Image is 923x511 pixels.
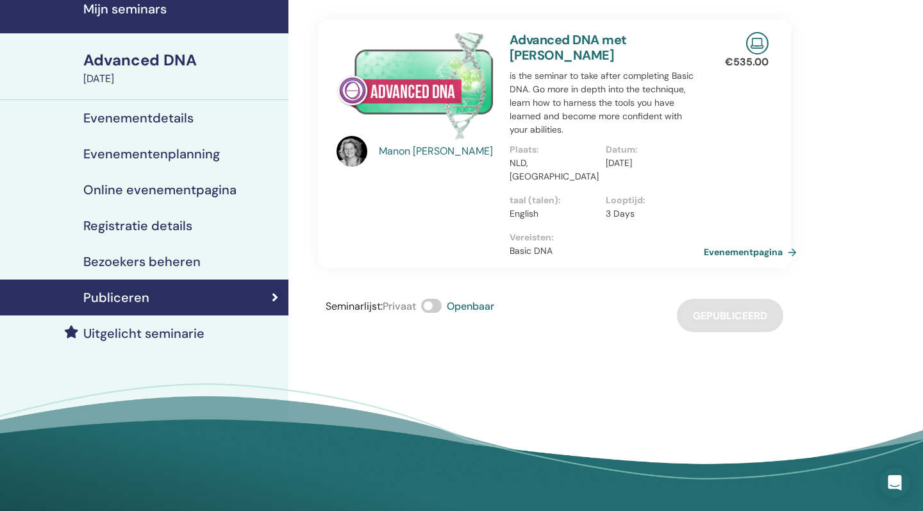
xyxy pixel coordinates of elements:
span: Seminarlijst : [326,299,383,313]
p: Looptijd : [606,194,694,207]
p: Plaats : [510,143,598,156]
p: NLD, [GEOGRAPHIC_DATA] [510,156,598,183]
span: Openbaar [447,299,494,313]
h4: Online evenementpagina [83,182,237,197]
p: is the seminar to take after completing Basic DNA. Go more in depth into the technique, learn how... [510,69,702,137]
div: Open Intercom Messenger [879,467,910,498]
h4: Bezoekers beheren [83,254,201,269]
a: Advanced DNA[DATE] [76,49,288,87]
h4: Publiceren [83,290,149,305]
p: [DATE] [606,156,694,170]
a: Evenementpagina [704,242,802,262]
h4: Uitgelicht seminarie [83,326,204,341]
span: Privaat [383,299,416,313]
div: [DATE] [83,71,281,87]
a: Manon [PERSON_NAME] [379,144,497,159]
h4: Registratie details [83,218,192,233]
h4: Evenementenplanning [83,146,220,162]
p: English [510,207,598,221]
h4: Evenementdetails [83,110,194,126]
p: Datum : [606,143,694,156]
h4: Mijn seminars [83,1,281,17]
img: Live Online Seminar [746,32,769,54]
div: Advanced DNA [83,49,281,71]
p: Basic DNA [510,244,702,258]
a: Advanced DNA met [PERSON_NAME] [510,31,626,63]
p: taal (talen) : [510,194,598,207]
p: 3 Days [606,207,694,221]
p: € 535.00 [725,54,769,70]
p: Vereisten : [510,231,702,244]
img: Advanced DNA [337,32,494,140]
img: default.jpg [337,136,367,167]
